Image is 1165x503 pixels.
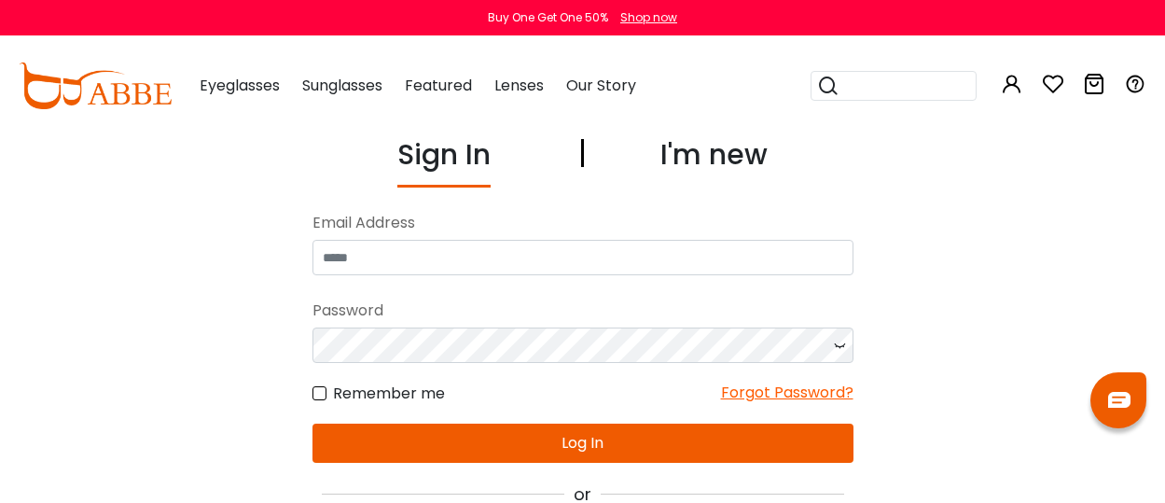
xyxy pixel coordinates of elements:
[19,63,172,109] img: abbeglasses.com
[200,75,280,96] span: Eyeglasses
[312,206,853,240] div: Email Address
[397,133,491,188] div: Sign In
[721,382,853,405] div: Forgot Password?
[488,9,608,26] div: Buy One Get One 50%
[405,75,472,96] span: Featured
[302,75,382,96] span: Sunglasses
[312,424,853,463] button: Log In
[494,75,544,96] span: Lenses
[620,9,677,26] div: Shop now
[312,382,445,405] label: Remember me
[660,133,768,188] div: I'm new
[611,9,677,25] a: Shop now
[312,294,853,328] div: Password
[566,75,636,96] span: Our Story
[1108,392,1130,408] img: chat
